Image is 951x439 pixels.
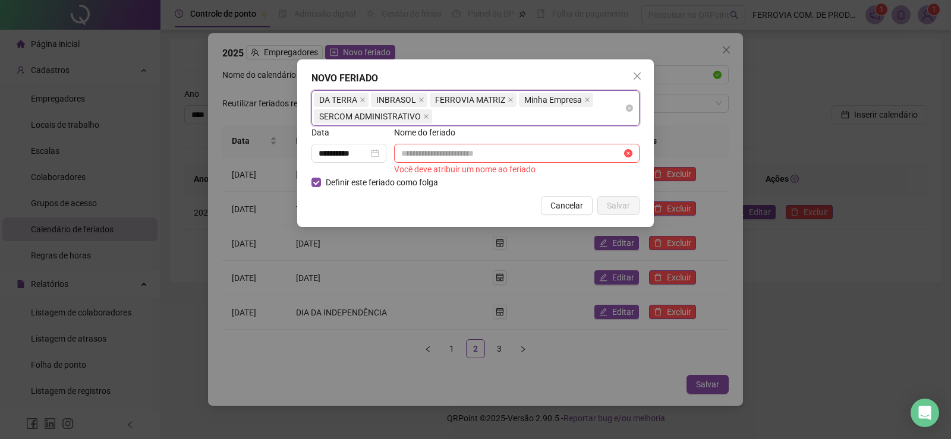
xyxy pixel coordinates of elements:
span: close [423,113,429,119]
span: close [508,97,514,103]
div: Você deve atribuir um nome ao feriado [394,163,640,176]
span: close-circle [626,105,633,112]
label: Nome do feriado [394,126,463,139]
label: Data [311,126,337,139]
span: close [632,71,642,81]
span: SERCOM ADMINISTRATIVO [314,109,432,124]
button: Cancelar [541,196,593,215]
span: close [360,97,366,103]
span: INBRASOL [371,93,427,107]
span: FERROVIA MATRIZ [430,93,517,107]
button: Close [628,67,647,86]
span: DA TERRA [314,93,369,107]
span: Minha Empresa [519,93,593,107]
span: Minha Empresa [524,93,582,106]
span: SERCOM ADMINISTRATIVO [319,110,421,123]
span: Definir este feriado como folga [321,176,443,189]
span: FERROVIA MATRIZ [435,93,505,106]
span: Cancelar [550,199,583,212]
span: INBRASOL [376,93,416,106]
button: Salvar [597,196,640,215]
span: close [584,97,590,103]
span: close [418,97,424,103]
div: NOVO FERIADO [311,71,640,86]
span: DA TERRA [319,93,357,106]
div: Open Intercom Messenger [911,399,939,427]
